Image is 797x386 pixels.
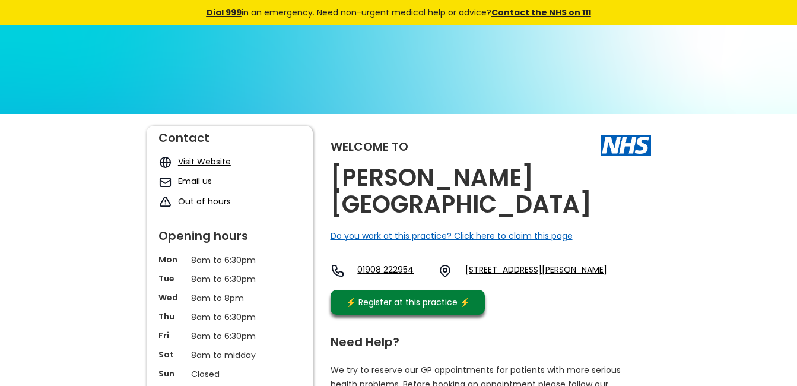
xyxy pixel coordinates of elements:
[158,126,301,144] div: Contact
[191,254,268,267] p: 8am to 6:30pm
[158,195,172,209] img: exclamation icon
[126,6,672,19] div: in an emergency. Need non-urgent medical help or advice?
[158,273,185,284] p: Tue
[158,311,185,322] p: Thu
[207,7,242,18] a: Dial 999
[158,292,185,303] p: Wed
[465,264,607,278] a: [STREET_ADDRESS][PERSON_NAME]
[331,264,345,278] img: telephone icon
[158,330,185,341] p: Fri
[191,330,268,343] p: 8am to 6:30pm
[331,141,408,153] div: Welcome to
[191,273,268,286] p: 8am to 6:30pm
[191,311,268,324] p: 8am to 6:30pm
[331,230,573,242] a: Do you work at this practice? Click here to claim this page
[158,224,301,242] div: Opening hours
[158,368,185,379] p: Sun
[178,156,231,167] a: Visit Website
[331,330,639,348] div: Need Help?
[158,156,172,169] img: globe icon
[158,349,185,360] p: Sat
[178,195,231,207] a: Out of hours
[158,175,172,189] img: mail icon
[191,349,268,362] p: 8am to midday
[357,264,428,278] a: 01908 222954
[491,7,591,18] a: Contact the NHS on 111
[331,290,485,315] a: ⚡️ Register at this practice ⚡️
[601,135,651,155] img: The NHS logo
[331,164,651,218] h2: [PERSON_NAME][GEOGRAPHIC_DATA]
[438,264,452,278] img: practice location icon
[191,368,268,381] p: Closed
[191,292,268,305] p: 8am to 8pm
[340,296,477,309] div: ⚡️ Register at this practice ⚡️
[158,254,185,265] p: Mon
[178,175,212,187] a: Email us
